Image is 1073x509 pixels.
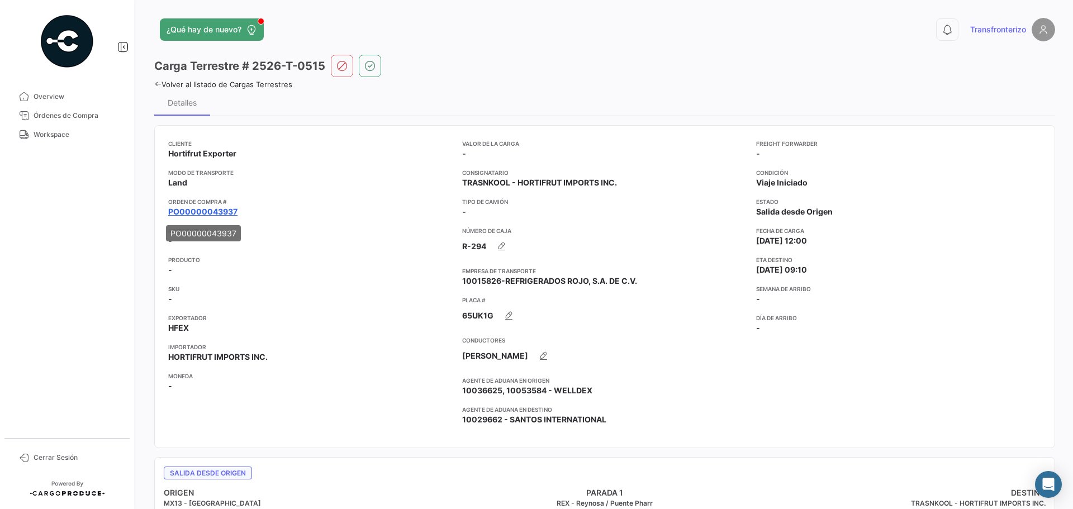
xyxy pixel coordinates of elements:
[752,498,1046,508] h5: TRASNKOOL - HORTIFRUT IMPORTS INC.
[168,255,453,264] app-card-info-title: Producto
[462,414,606,425] span: 10029662 - SANTOS INTERNATIONAL
[752,487,1046,498] h4: DESTINO
[756,235,807,246] span: [DATE] 12:00
[462,385,592,396] span: 10036625, 10053584 - WELLDEX
[462,336,747,345] app-card-info-title: Conductores
[756,148,760,159] span: -
[168,313,453,322] app-card-info-title: Exportador
[756,206,833,217] span: Salida desde Origen
[756,168,1041,177] app-card-info-title: Condición
[168,380,172,392] span: -
[34,111,121,121] span: Órdenes de Compra
[462,148,466,159] span: -
[756,322,760,334] span: -
[9,125,125,144] a: Workspace
[168,177,187,188] span: Land
[168,139,453,148] app-card-info-title: Cliente
[34,92,121,102] span: Overview
[1035,471,1062,498] div: Abrir Intercom Messenger
[168,98,197,107] div: Detalles
[168,342,453,351] app-card-info-title: Importador
[462,197,747,206] app-card-info-title: Tipo de Camión
[168,372,453,380] app-card-info-title: Moneda
[756,313,1041,322] app-card-info-title: Día de Arribo
[34,453,121,463] span: Cerrar Sesión
[458,487,752,498] h4: PARADA 1
[39,13,95,69] img: powered-by.png
[167,24,241,35] span: ¿Qué hay de nuevo?
[462,310,493,321] span: 65UK1G
[462,168,747,177] app-card-info-title: Consignatario
[462,206,466,217] span: -
[166,225,241,241] div: PO00000043937
[154,80,292,89] a: Volver al listado de Cargas Terrestres
[756,226,1041,235] app-card-info-title: Fecha de carga
[756,197,1041,206] app-card-info-title: Estado
[462,376,747,385] app-card-info-title: Agente de Aduana en Origen
[168,168,453,177] app-card-info-title: Modo de Transporte
[164,487,458,498] h4: ORIGEN
[462,275,637,287] span: 10015826-REFRIGERADOS ROJO, S.A. DE C.V.
[1032,18,1055,41] img: placeholder-user.png
[164,467,252,479] span: Salida desde Origen
[9,87,125,106] a: Overview
[462,139,747,148] app-card-info-title: Valor de la Carga
[164,498,458,508] h5: MX13 - [GEOGRAPHIC_DATA]
[756,284,1041,293] app-card-info-title: Semana de Arribo
[462,405,747,414] app-card-info-title: Agente de Aduana en Destino
[168,148,236,159] span: Hortifrut Exporter
[462,267,747,275] app-card-info-title: Empresa de Transporte
[168,284,453,293] app-card-info-title: SKU
[462,226,747,235] app-card-info-title: Número de Caja
[154,58,325,74] h3: Carga Terrestre # 2526-T-0515
[168,322,189,334] span: HFEX
[168,197,453,206] app-card-info-title: Orden de Compra #
[9,106,125,125] a: Órdenes de Compra
[168,351,268,363] span: HORTIFRUT IMPORTS INC.
[462,296,747,305] app-card-info-title: Placa #
[756,293,760,305] span: -
[160,18,264,41] button: ¿Qué hay de nuevo?
[168,226,453,235] app-card-info-title: Referencia #
[462,241,486,252] span: R-294
[756,177,808,188] span: Viaje Iniciado
[168,206,238,217] a: PO00000043937
[462,177,617,188] span: TRASNKOOL - HORTIFRUT IMPORTS INC.
[168,264,172,275] span: -
[756,255,1041,264] app-card-info-title: ETA Destino
[34,130,121,140] span: Workspace
[756,139,1041,148] app-card-info-title: Freight Forwarder
[168,293,172,305] span: -
[458,498,752,508] h5: REX - Reynosa / Puente Pharr
[756,264,807,275] span: [DATE] 09:10
[462,350,528,361] span: [PERSON_NAME]
[970,24,1026,35] span: Transfronterizo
